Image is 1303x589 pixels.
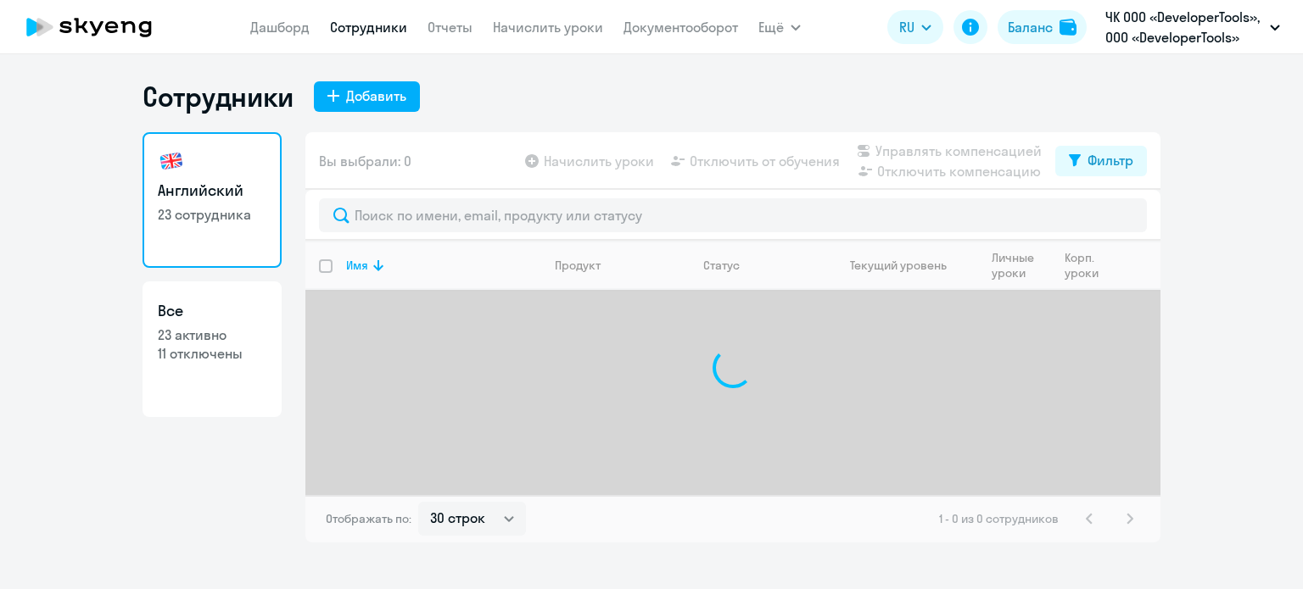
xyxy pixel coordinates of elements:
[346,258,540,273] div: Имя
[555,258,601,273] div: Продукт
[319,151,411,171] span: Вы выбрали: 0
[326,511,411,526] span: Отображать по:
[887,10,943,44] button: RU
[319,198,1147,232] input: Поиск по имени, email, продукту или статусу
[158,325,266,344] p: 23 активно
[1088,150,1133,170] div: Фильтр
[143,80,294,114] h1: Сотрудники
[998,10,1087,44] button: Балансbalance
[158,180,266,202] h3: Английский
[1065,250,1112,281] div: Корп. уроки
[250,19,310,36] a: Дашборд
[346,258,368,273] div: Имя
[899,17,914,37] span: RU
[158,147,185,175] img: english
[939,511,1059,526] span: 1 - 0 из 0 сотрудников
[834,258,977,273] div: Текущий уровень
[158,344,266,363] p: 11 отключены
[1105,7,1263,47] p: ЧК ООО «DeveloperTools», ООО «DeveloperTools»
[758,10,801,44] button: Ещё
[1060,19,1077,36] img: balance
[143,281,282,417] a: Все23 активно11 отключены
[1008,17,1053,37] div: Баланс
[143,132,282,268] a: Английский23 сотрудника
[330,19,407,36] a: Сотрудники
[703,258,740,273] div: Статус
[1055,146,1147,176] button: Фильтр
[158,205,266,224] p: 23 сотрудника
[314,81,420,112] button: Добавить
[624,19,738,36] a: Документооборот
[158,300,266,322] h3: Все
[493,19,603,36] a: Начислить уроки
[1097,7,1289,47] button: ЧК ООО «DeveloperTools», ООО «DeveloperTools»
[428,19,473,36] a: Отчеты
[850,258,947,273] div: Текущий уровень
[758,17,784,37] span: Ещё
[992,250,1050,281] div: Личные уроки
[346,86,406,106] div: Добавить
